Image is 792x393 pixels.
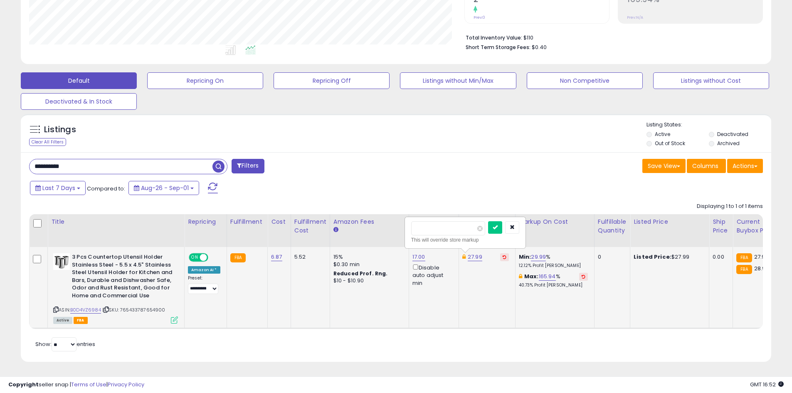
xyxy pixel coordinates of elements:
[333,226,338,234] small: Amazon Fees.
[8,381,144,389] div: seller snap | |
[754,253,769,261] span: 27.99
[653,72,769,89] button: Listings without Cost
[230,218,264,226] div: Fulfillment
[44,124,76,136] h5: Listings
[333,253,402,261] div: 15%
[697,203,763,210] div: Displaying 1 to 1 of 1 items
[519,218,591,226] div: Markup on Cost
[232,159,264,173] button: Filters
[598,218,627,235] div: Fulfillable Quantity
[188,266,220,274] div: Amazon AI *
[519,253,531,261] b: Min:
[466,44,530,51] b: Short Term Storage Fees:
[35,340,95,348] span: Show: entries
[642,159,686,173] button: Save View
[108,381,144,388] a: Privacy Policy
[736,253,752,262] small: FBA
[51,218,181,226] div: Title
[271,218,287,226] div: Cost
[87,185,125,193] span: Compared to:
[294,218,326,235] div: Fulfillment Cost
[29,138,66,146] div: Clear All Filters
[128,181,199,195] button: Aug-26 - Sep-01
[524,272,539,280] b: Max:
[468,253,482,261] a: 27.99
[466,34,522,41] b: Total Inventory Value:
[74,317,88,324] span: FBA
[634,253,703,261] div: $27.99
[72,253,173,302] b: 3 Pcs Countertop Utensil Holder Stainless Steel - 5.5 x 4.5" Stainless Steel Utensil Holder for K...
[412,253,425,261] a: 17.00
[8,381,39,388] strong: Copyright
[53,253,178,323] div: ASIN:
[70,306,101,314] a: B0D4VZ6984
[466,32,757,42] li: $110
[527,72,643,89] button: Non Competitive
[141,184,189,192] span: Aug-26 - Sep-01
[687,159,726,173] button: Columns
[627,15,643,20] small: Prev: N/A
[411,236,519,244] div: This will override store markup
[53,253,70,270] img: 31k7cZkKFDL._SL40_.jpg
[717,140,740,147] label: Archived
[21,72,137,89] button: Default
[147,72,263,89] button: Repricing On
[30,181,86,195] button: Last 7 Days
[539,272,556,281] a: 165.94
[333,261,402,268] div: $0.30 min
[274,72,390,89] button: Repricing Off
[474,15,485,20] small: Prev: 0
[692,162,718,170] span: Columns
[515,214,594,247] th: The percentage added to the cost of goods (COGS) that forms the calculator for Min & Max prices.
[71,381,106,388] a: Terms of Use
[412,263,452,287] div: Disable auto adjust min
[736,265,752,274] small: FBA
[736,218,779,235] div: Current Buybox Price
[400,72,516,89] button: Listings without Min/Max
[519,263,588,269] p: 12.12% Profit [PERSON_NAME]
[634,218,706,226] div: Listed Price
[190,254,200,261] span: ON
[655,140,685,147] label: Out of Stock
[333,277,402,284] div: $10 - $10.90
[333,270,388,277] b: Reduced Prof. Rng.
[727,159,763,173] button: Actions
[519,253,588,269] div: %
[102,306,165,313] span: | SKU: 765433787654900
[271,253,282,261] a: 6.87
[655,131,670,138] label: Active
[333,218,405,226] div: Amazon Fees
[531,253,546,261] a: 29.99
[634,253,671,261] b: Listed Price:
[21,93,137,110] button: Deactivated & In Stock
[713,218,729,235] div: Ship Price
[53,317,72,324] span: All listings currently available for purchase on Amazon
[598,253,624,261] div: 0
[230,253,246,262] small: FBA
[646,121,771,129] p: Listing States:
[713,253,726,261] div: 0.00
[532,43,547,51] span: $0.40
[188,218,223,226] div: Repricing
[750,381,784,388] span: 2025-09-9 16:52 GMT
[207,254,220,261] span: OFF
[717,131,748,138] label: Deactivated
[42,184,75,192] span: Last 7 Days
[754,264,769,272] span: 28.99
[519,282,588,288] p: 40.73% Profit [PERSON_NAME]
[294,253,323,261] div: 5.52
[519,273,588,288] div: %
[188,275,220,294] div: Preset:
